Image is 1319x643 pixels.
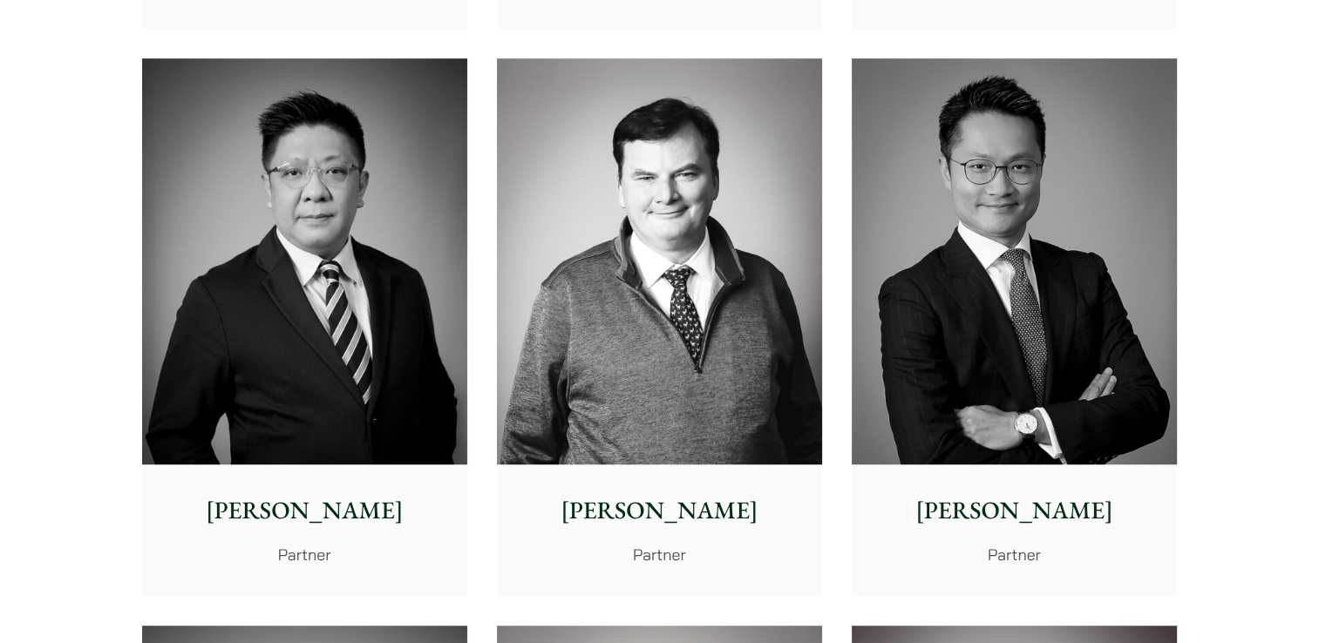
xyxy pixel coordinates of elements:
[852,58,1177,597] a: [PERSON_NAME] Partner
[156,492,453,529] p: [PERSON_NAME]
[511,492,808,529] p: [PERSON_NAME]
[866,492,1163,529] p: [PERSON_NAME]
[497,58,822,597] a: [PERSON_NAME] Partner
[142,58,467,597] a: [PERSON_NAME] Partner
[866,543,1163,566] p: Partner
[156,543,453,566] p: Partner
[511,543,808,566] p: Partner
